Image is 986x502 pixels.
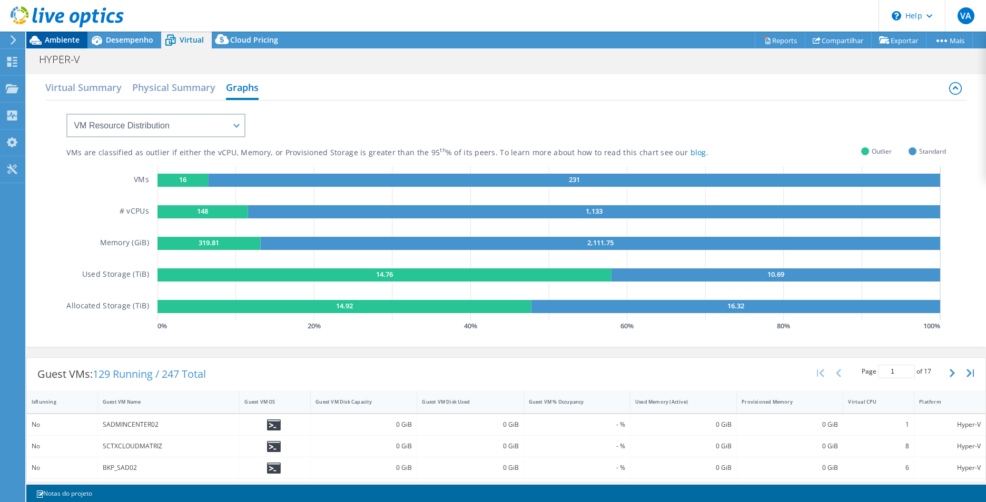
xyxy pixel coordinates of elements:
[848,462,909,474] div: 6
[848,419,909,430] div: 1
[620,321,634,330] text: 60 %
[871,32,926,48] a: Exportar
[157,321,167,330] text: 0 %
[464,321,477,330] text: 40 %
[755,32,805,48] a: Reports
[767,269,784,279] text: 10.69
[134,174,149,187] h5: VMs
[103,419,235,430] div: SADMINCENTER02
[923,321,940,330] text: 100 %
[862,365,931,378] span: Page of
[32,419,93,430] div: No
[569,175,580,184] text: 231
[100,237,149,250] h5: Memory (GiB)
[103,440,235,452] div: SCTXCLOUDMATRIZ
[66,300,149,313] h5: Allocated Storage (TiB)
[244,398,293,405] div: Guest VM OS
[45,77,122,98] h2: Virtual Summary
[422,419,518,430] div: 0 GiB
[742,419,838,430] div: 0 GiB
[635,398,719,405] div: Used Memory (Active)
[106,35,153,45] span: Desempenho
[308,321,321,330] text: 20 %
[924,367,931,376] span: 17
[529,440,625,452] div: - %
[199,238,219,247] text: 319.81
[336,301,353,310] text: 14.92
[586,206,603,216] text: 1,133
[805,32,872,48] a: Compartilhar
[45,35,80,45] span: Ambiente
[315,419,412,430] div: 0 GiB
[872,145,892,157] span: Outlier
[32,398,80,405] div: IsRunning
[422,398,506,405] div: Guest VM Disk Used
[919,462,981,474] div: Hyper-V
[422,462,518,474] div: 0 GiB
[120,205,149,218] h5: # vCPUs
[132,77,215,98] h2: Physical Summary
[919,398,968,405] div: Platform
[157,320,946,331] svg: GaugeChartPercentageAxisTexta
[230,35,278,45] span: Cloud Pricing
[919,419,981,430] div: Hyper-V
[422,440,518,452] div: 0 GiB
[180,35,204,45] span: Virtual
[34,54,96,65] h1: HYPER-V
[28,487,100,500] a: Notas do projeto
[529,419,625,430] div: - %
[440,146,446,154] sup: th
[82,268,149,282] h5: Used Storage (TiB)
[958,7,974,24] span: VA
[635,419,732,430] div: 0 GiB
[315,462,412,474] div: 0 GiB
[742,440,838,452] div: 0 GiB
[742,462,838,474] div: 0 GiB
[635,462,732,474] div: 0 GiB
[315,398,399,405] div: Guest VM Disk Capacity
[777,321,790,330] text: 80 %
[27,358,216,390] div: Guest VMs:
[892,11,901,21] svg: \n
[587,238,614,247] text: 2,111.75
[103,462,235,474] div: BKP_SAD02
[926,32,973,48] a: Mais
[226,77,259,100] h2: Graphs
[529,462,625,474] div: - %
[179,175,186,184] text: 16
[529,398,613,405] div: Guest VM % Occupancy
[691,147,706,157] a: blog
[727,301,744,310] text: 16.32
[103,398,222,405] div: Guest VM Name
[742,398,825,405] div: Provisioned Memory
[32,462,93,474] div: No
[32,440,93,452] div: No
[635,440,732,452] div: 0 GiB
[197,206,208,216] text: 148
[848,398,896,405] div: Virtual CPU
[919,145,946,157] span: Standard
[919,440,981,452] div: Hyper-V
[376,269,393,279] text: 14.76
[315,440,412,452] div: 0 GiB
[66,148,761,158] div: VMs are classified as outlier if either the vCPU, Memory, or Provisioned Storage is greater than ...
[878,365,915,378] input: jump to page
[848,440,909,452] div: 8
[93,367,206,381] span: 129 Running / 247 Total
